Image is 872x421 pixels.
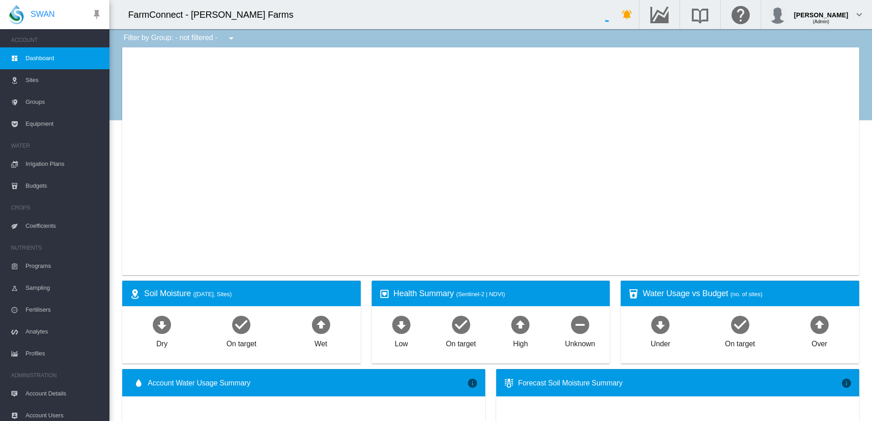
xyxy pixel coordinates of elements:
[618,5,636,24] button: icon-bell-ring
[689,9,711,20] md-icon: Search the knowledge base
[11,139,102,153] span: WATER
[731,291,763,298] span: (no. of sites)
[725,335,755,349] div: On target
[841,378,852,389] md-icon: icon-information
[622,9,633,20] md-icon: icon-bell-ring
[26,175,102,197] span: Budgets
[813,19,829,24] span: (Admin)
[11,368,102,383] span: ADMINISTRATION
[730,9,752,20] md-icon: Click here for help
[222,29,240,47] button: icon-menu-down
[117,29,243,47] div: Filter by Group: - not filtered -
[9,5,24,24] img: SWAN-Landscape-Logo-Colour-drop.png
[379,288,390,299] md-icon: icon-heart-box-outline
[315,335,327,349] div: Wet
[394,288,603,299] div: Health Summary
[812,335,827,349] div: Over
[310,313,332,335] md-icon: icon-arrow-up-bold-circle
[518,378,841,388] div: Forecast Soil Moisture Summary
[26,255,102,277] span: Programs
[649,313,671,335] md-icon: icon-arrow-down-bold-circle
[26,299,102,321] span: Fertilisers
[450,313,472,335] md-icon: icon-checkbox-marked-circle
[26,47,102,69] span: Dashboard
[26,215,102,237] span: Coefficients
[390,313,412,335] md-icon: icon-arrow-down-bold-circle
[11,200,102,215] span: CROPS
[854,9,865,20] md-icon: icon-chevron-down
[128,8,301,21] div: FarmConnect - [PERSON_NAME] Farms
[768,5,787,24] img: profile.jpg
[794,7,848,16] div: [PERSON_NAME]
[565,335,595,349] div: Unknown
[230,313,252,335] md-icon: icon-checkbox-marked-circle
[130,288,140,299] md-icon: icon-map-marker-radius
[643,288,852,299] div: Water Usage vs Budget
[11,241,102,255] span: NUTRIENTS
[513,335,528,349] div: High
[26,343,102,365] span: Profiles
[446,335,476,349] div: On target
[26,113,102,135] span: Equipment
[809,313,830,335] md-icon: icon-arrow-up-bold-circle
[151,313,173,335] md-icon: icon-arrow-down-bold-circle
[226,33,237,44] md-icon: icon-menu-down
[569,313,591,335] md-icon: icon-minus-circle
[133,378,144,389] md-icon: icon-water
[467,378,478,389] md-icon: icon-information
[26,383,102,405] span: Account Details
[148,378,467,388] span: Account Water Usage Summary
[193,291,232,298] span: ([DATE], Sites)
[26,91,102,113] span: Groups
[456,291,505,298] span: (Sentinel-2 | NDVI)
[503,378,514,389] md-icon: icon-thermometer-lines
[729,313,751,335] md-icon: icon-checkbox-marked-circle
[31,9,55,20] span: SWAN
[91,9,102,20] md-icon: icon-pin
[226,335,256,349] div: On target
[26,153,102,175] span: Irrigation Plans
[144,288,353,299] div: Soil Moisture
[11,33,102,47] span: ACCOUNT
[628,288,639,299] md-icon: icon-cup-water
[649,9,670,20] md-icon: Go to the Data Hub
[394,335,408,349] div: Low
[156,335,168,349] div: Dry
[26,69,102,91] span: Sites
[26,321,102,343] span: Analytes
[26,277,102,299] span: Sampling
[651,335,670,349] div: Under
[509,313,531,335] md-icon: icon-arrow-up-bold-circle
